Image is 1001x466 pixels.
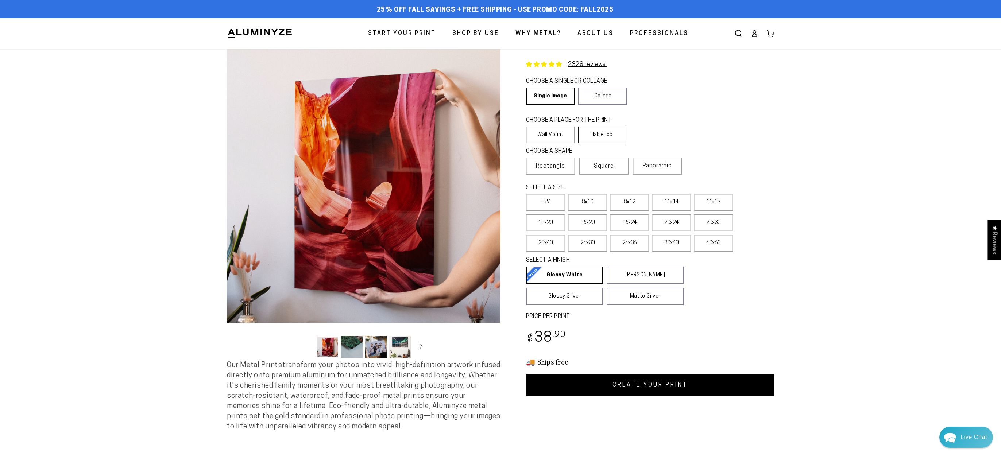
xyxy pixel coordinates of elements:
[526,357,774,366] h3: 🚚 Ships free
[610,194,649,211] label: 8x12
[607,288,684,305] a: Matte Silver
[227,28,293,39] img: Aluminyze
[526,194,565,211] label: 5x7
[568,235,607,252] label: 24x30
[607,267,684,284] a: [PERSON_NAME]
[694,214,733,231] label: 20x30
[298,339,314,355] button: Slide left
[365,336,387,358] button: Load image 3 in gallery view
[730,26,746,42] summary: Search our site
[652,194,691,211] label: 11x14
[526,256,666,265] legend: SELECT A FINISH
[526,88,575,105] a: Single Image
[643,163,672,169] span: Panoramic
[568,214,607,231] label: 16x20
[594,162,614,171] span: Square
[526,312,774,321] label: PRICE PER PRINT
[447,24,505,43] a: Shop By Use
[987,220,1001,260] div: Click to open Judge.me floating reviews tab
[578,127,627,143] label: Table Top
[527,334,533,344] span: $
[368,28,436,39] span: Start Your Print
[630,28,688,39] span: Professionals
[526,331,566,345] bdi: 38
[510,24,567,43] a: Why Metal?
[694,194,733,211] label: 11x17
[625,24,694,43] a: Professionals
[452,28,499,39] span: Shop By Use
[341,336,363,358] button: Load image 2 in gallery view
[526,127,575,143] label: Wall Mount
[572,24,619,43] a: About Us
[227,362,500,430] span: Our Metal Prints transform your photos into vivid, high-definition artwork infused directly onto ...
[568,62,607,67] a: 2328 reviews.
[526,288,603,305] a: Glossy Silver
[377,6,614,14] span: 25% off FALL Savings + Free Shipping - Use Promo Code: FALL2025
[526,235,565,252] label: 20x40
[526,184,672,192] legend: SELECT A SIZE
[526,374,774,396] a: CREATE YOUR PRINT
[515,28,561,39] span: Why Metal?
[389,336,411,358] button: Load image 4 in gallery view
[652,214,691,231] label: 20x24
[553,331,566,339] sup: .90
[526,116,620,125] legend: CHOOSE A PLACE FOR THE PRINT
[610,235,649,252] label: 24x36
[610,214,649,231] label: 16x24
[526,77,620,86] legend: CHOOSE A SINGLE OR COLLAGE
[363,24,441,43] a: Start Your Print
[577,28,614,39] span: About Us
[939,427,993,448] div: Chat widget toggle
[526,267,603,284] a: Glossy White
[961,427,987,448] div: Contact Us Directly
[317,336,339,358] button: Load image 1 in gallery view
[526,214,565,231] label: 10x20
[413,339,429,355] button: Slide right
[568,194,607,211] label: 8x10
[652,235,691,252] label: 30x40
[536,162,565,171] span: Rectangle
[526,147,621,156] legend: CHOOSE A SHAPE
[227,49,500,360] media-gallery: Gallery Viewer
[578,88,627,105] a: Collage
[694,235,733,252] label: 40x60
